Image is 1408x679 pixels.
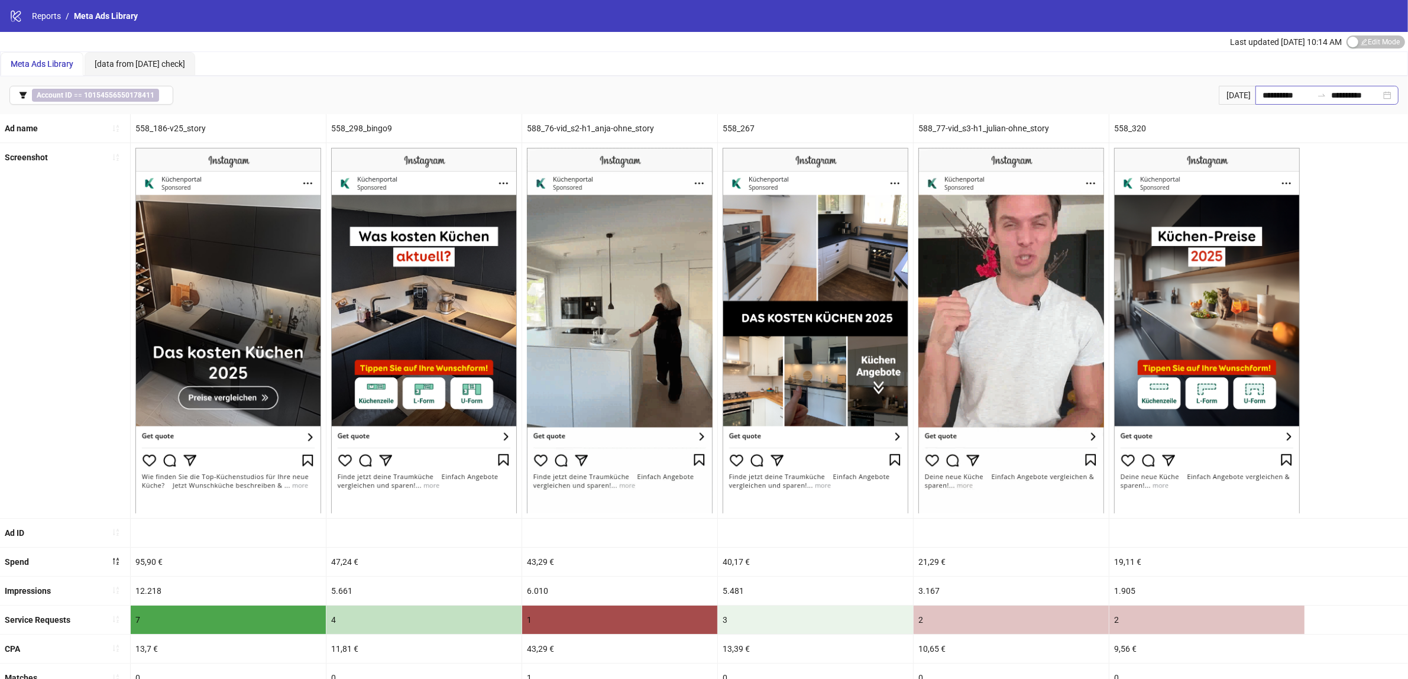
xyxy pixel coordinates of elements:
span: Meta Ads Library [74,11,138,21]
img: Screenshot 120226928756290674 [1114,148,1300,513]
span: sort-descending [112,557,120,565]
b: 10154556550178411 [84,91,154,99]
span: sort-ascending [112,644,120,652]
div: 7 [131,606,326,634]
div: 1 [522,606,717,634]
div: 47,24 € [326,548,522,576]
div: 2 [1109,606,1305,634]
img: Screenshot 120226180524990674 [331,148,517,513]
div: 5.481 [718,577,913,605]
b: Impressions [5,586,51,596]
span: Meta Ads Library [11,59,73,69]
img: Screenshot 120226180525000674 [918,148,1104,513]
div: 10,65 € [914,635,1109,663]
span: sort-ascending [112,153,120,161]
div: 40,17 € [718,548,913,576]
span: [data from [DATE] check] [95,59,185,69]
span: sort-ascending [112,615,120,623]
div: 2 [914,606,1109,634]
div: 588_77-vid_s3-h1_julian-ohne_story [914,114,1109,143]
div: 6.010 [522,577,717,605]
img: Screenshot 120226180525290674 [723,148,908,513]
div: 19,11 € [1109,548,1305,576]
div: 13,39 € [718,635,913,663]
div: 588_76-vid_s2-h1_anja-ohne_story [522,114,717,143]
b: Service Requests [5,615,70,625]
div: 558_298_bingo9 [326,114,522,143]
div: 3 [718,606,913,634]
b: Account ID [37,91,72,99]
button: Account ID == 10154556550178411 [9,86,173,105]
div: 4 [326,606,522,634]
div: 12.218 [131,577,326,605]
div: 558_320 [1109,114,1305,143]
span: filter [19,91,27,99]
div: 43,29 € [522,635,717,663]
div: 43,29 € [522,548,717,576]
div: 3.167 [914,577,1109,605]
div: 558_267 [718,114,913,143]
div: 9,56 € [1109,635,1305,663]
b: Ad ID [5,528,24,538]
b: Screenshot [5,153,48,162]
div: 5.661 [326,577,522,605]
div: 1.905 [1109,577,1305,605]
a: Reports [30,9,63,22]
b: Spend [5,557,29,567]
div: 95,90 € [131,548,326,576]
div: [DATE] [1219,86,1255,105]
div: 13,7 € [131,635,326,663]
b: CPA [5,644,20,654]
span: sort-ascending [112,586,120,594]
span: to [1317,90,1326,100]
div: 11,81 € [326,635,522,663]
span: == [32,89,159,102]
img: Screenshot 120226180525270674 [135,148,321,513]
span: sort-ascending [112,124,120,132]
span: swap-right [1317,90,1326,100]
img: Screenshot 120226180525010674 [527,148,713,513]
div: 21,29 € [914,548,1109,576]
span: Last updated [DATE] 10:14 AM [1230,37,1342,47]
span: sort-ascending [112,528,120,536]
b: Ad name [5,124,38,133]
div: 558_186-v25_story [131,114,326,143]
li: / [66,9,69,22]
